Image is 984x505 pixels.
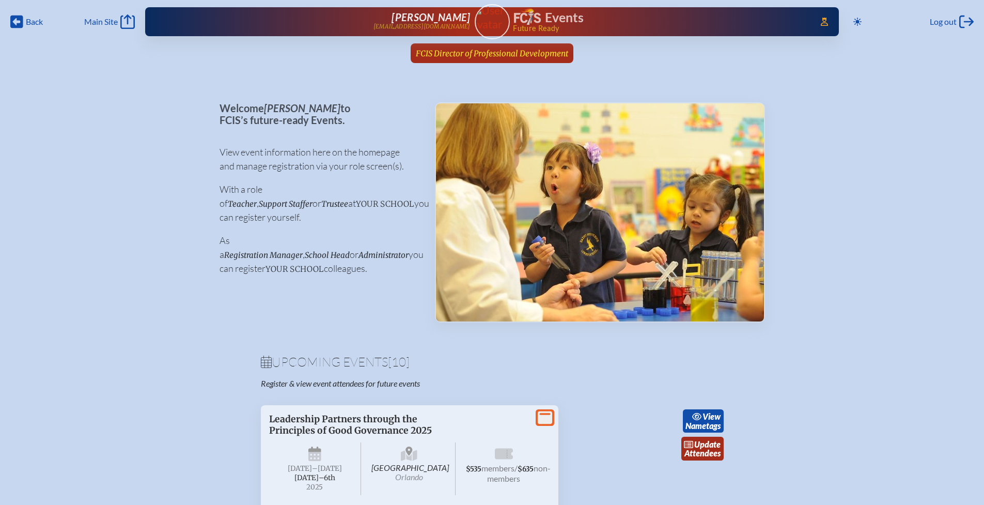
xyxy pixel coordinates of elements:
div: FCIS Events — Future ready [514,8,806,32]
span: Trustee [321,199,348,209]
p: [EMAIL_ADDRESS][DOMAIN_NAME] [373,23,471,30]
span: Future Ready [513,25,806,32]
span: Back [26,17,43,27]
span: Log out [930,17,957,27]
span: Orlando [395,472,423,482]
span: Leadership Partners through the Principles of Good Governance 2025 [269,414,432,436]
span: Main Site [84,17,118,27]
span: members [481,463,514,473]
a: updateAttendees [681,437,724,461]
p: As a , or you can register colleagues. [220,234,418,276]
p: Welcome to FCIS’s future-ready Events. [220,102,418,126]
span: 2025 [277,483,353,491]
img: User Avatar [470,4,514,31]
span: Support Staffer [259,199,313,209]
span: [DATE]–⁠6th [294,473,335,482]
span: $535 [466,465,481,473]
span: view [702,411,721,421]
span: your school [356,199,414,209]
span: Teacher [228,199,257,209]
span: $635 [518,465,534,473]
a: User Avatar [475,4,510,39]
span: [PERSON_NAME] [392,11,470,23]
a: viewNametags [683,409,724,433]
span: [PERSON_NAME] [264,102,340,114]
a: Main Site [84,14,135,29]
span: non-members [487,463,551,483]
span: FCIS Director of Professional Development [416,49,568,58]
img: Events [436,103,764,322]
span: [GEOGRAPHIC_DATA] [363,442,456,496]
span: [10] [388,354,410,370]
h1: Upcoming Events [261,356,724,368]
p: With a role of , or at you can register yourself. [220,182,418,224]
span: your school [265,264,324,274]
span: Registration Manager [224,250,303,260]
span: –[DATE] [312,464,342,473]
span: School Head [305,250,350,260]
p: View event information here on the homepage and manage registration via your role screen(s). [220,145,418,173]
span: Administrator [358,250,409,260]
span: update [694,439,721,449]
p: Register & view event attendees for future events [261,378,534,389]
span: / [514,463,518,473]
span: [DATE] [288,464,312,473]
a: FCIS Director of Professional Development [412,43,572,63]
a: [PERSON_NAME][EMAIL_ADDRESS][DOMAIN_NAME] [178,11,471,32]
